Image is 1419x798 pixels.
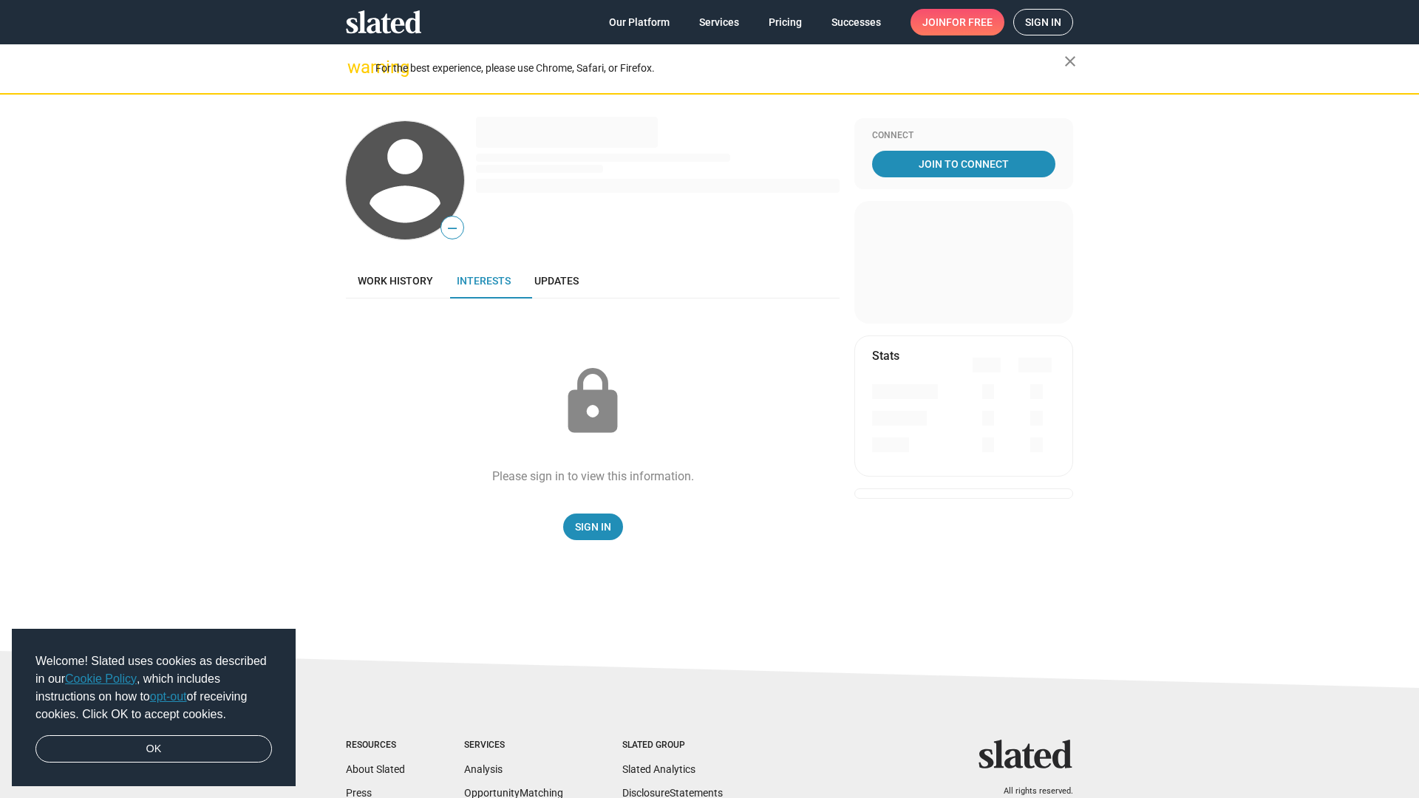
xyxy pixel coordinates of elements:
div: cookieconsent [12,629,296,787]
a: Successes [820,9,893,35]
span: for free [946,9,993,35]
span: Pricing [769,9,802,35]
span: Join To Connect [875,151,1052,177]
div: Please sign in to view this information. [492,468,694,484]
a: About Slated [346,763,405,775]
mat-card-title: Stats [872,348,899,364]
span: Services [699,9,739,35]
span: Work history [358,275,433,287]
span: Welcome! Slated uses cookies as described in our , which includes instructions on how to of recei... [35,652,272,723]
div: Slated Group [622,740,723,751]
div: Resources [346,740,405,751]
span: Sign In [575,514,611,540]
a: Join To Connect [872,151,1055,177]
a: Joinfor free [911,9,1004,35]
mat-icon: lock [556,365,630,439]
a: Our Platform [597,9,681,35]
a: opt-out [150,690,187,703]
span: Sign in [1025,10,1061,35]
div: Connect [872,130,1055,142]
a: Cookie Policy [65,672,137,685]
a: Slated Analytics [622,763,695,775]
div: For the best experience, please use Chrome, Safari, or Firefox. [375,58,1064,78]
a: Analysis [464,763,503,775]
a: Work history [346,263,445,299]
a: Pricing [757,9,814,35]
a: Services [687,9,751,35]
a: dismiss cookie message [35,735,272,763]
mat-icon: close [1061,52,1079,70]
a: Sign in [1013,9,1073,35]
a: Interests [445,263,523,299]
div: Services [464,740,563,751]
span: Our Platform [609,9,670,35]
mat-icon: warning [347,58,365,76]
span: Updates [534,275,579,287]
span: Interests [457,275,511,287]
span: Join [922,9,993,35]
a: Sign In [563,514,623,540]
span: — [441,219,463,238]
span: Successes [831,9,881,35]
a: Updates [523,263,591,299]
